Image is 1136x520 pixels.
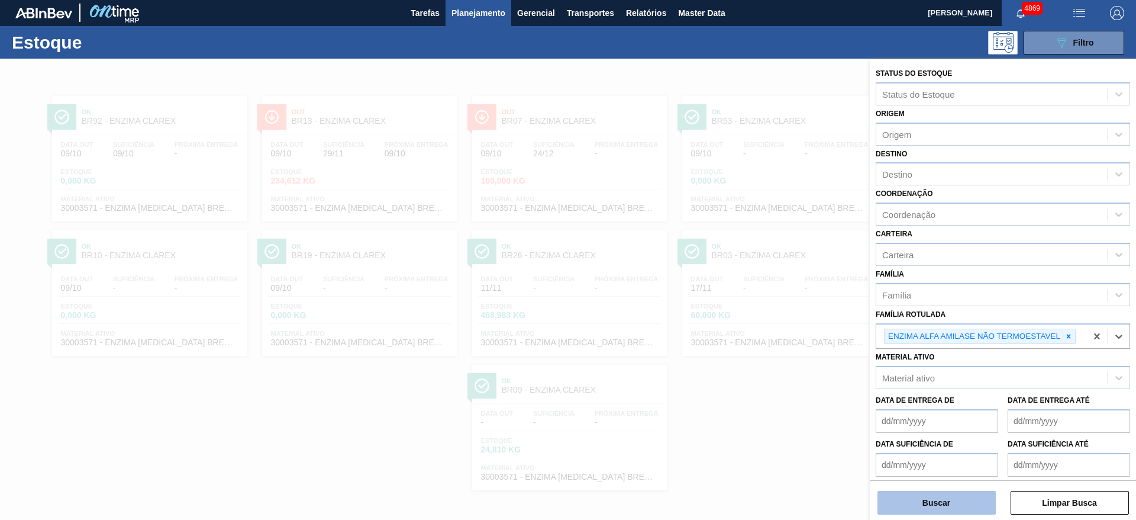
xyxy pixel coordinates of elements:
[876,270,904,278] label: Família
[876,69,952,78] label: Status do Estoque
[15,8,72,18] img: TNhmsLtSVTkK8tSr43FrP2fwEKptu5GPRR3wAAAABJRU5ErkJggg==
[882,249,914,259] div: Carteira
[517,6,555,20] span: Gerencial
[882,373,935,383] div: Material ativo
[1022,2,1043,15] span: 4869
[885,329,1062,344] div: ENZIMA ALFA AMILASE NÃO TERMOESTAVEL
[876,353,935,361] label: Material ativo
[876,396,954,405] label: Data de Entrega de
[1024,31,1124,54] button: Filtro
[1002,5,1040,21] button: Notificações
[876,440,953,448] label: Data suficiência de
[1008,396,1090,405] label: Data de Entrega até
[1008,440,1089,448] label: Data suficiência até
[882,210,935,220] div: Coordenação
[678,6,725,20] span: Master Data
[1072,6,1086,20] img: userActions
[882,290,911,300] div: Família
[1008,409,1130,433] input: dd/mm/yyyy
[876,190,933,198] label: Coordenação
[876,230,912,238] label: Carteira
[411,6,440,20] span: Tarefas
[567,6,614,20] span: Transportes
[1073,38,1094,47] span: Filtro
[988,31,1018,54] div: Pogramando: nenhum usuário selecionado
[876,310,945,319] label: Família Rotulada
[451,6,505,20] span: Planejamento
[882,89,955,99] div: Status do Estoque
[876,110,905,118] label: Origem
[12,36,189,49] h1: Estoque
[626,6,666,20] span: Relatórios
[876,150,907,158] label: Destino
[882,129,911,139] div: Origem
[876,409,998,433] input: dd/mm/yyyy
[1110,6,1124,20] img: Logout
[876,453,998,477] input: dd/mm/yyyy
[1008,453,1130,477] input: dd/mm/yyyy
[882,169,912,179] div: Destino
